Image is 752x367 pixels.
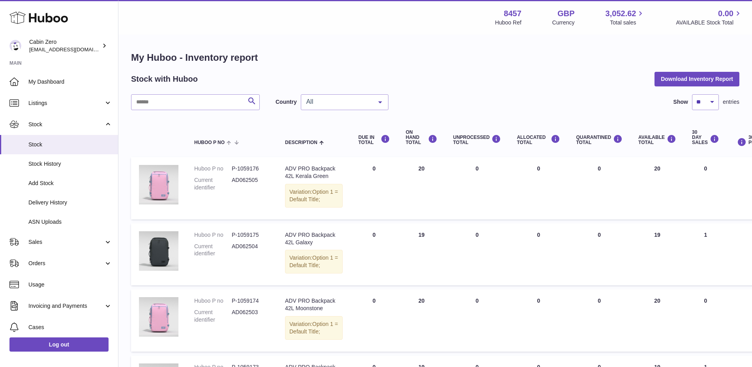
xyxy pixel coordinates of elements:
div: Huboo Ref [495,19,521,26]
div: UNPROCESSED Total [453,135,501,145]
div: Currency [552,19,575,26]
span: Cases [28,324,112,331]
a: 0.00 AVAILABLE Stock Total [676,8,743,26]
dd: P-1059176 [232,165,269,172]
dt: Current identifier [194,176,232,191]
td: 0 [351,223,398,286]
span: Stock History [28,160,112,168]
td: 20 [398,289,445,352]
dd: AD062504 [232,243,269,258]
img: product image [139,165,178,204]
span: 0 [598,298,601,304]
div: ALLOCATED Total [517,135,560,145]
dd: AD062505 [232,176,269,191]
td: 0 [351,289,398,352]
img: internalAdmin-8457@internal.huboo.com [9,40,21,52]
td: 0 [684,157,727,219]
span: My Dashboard [28,78,112,86]
span: Orders [28,260,104,267]
span: Stock [28,121,104,128]
div: Cabin Zero [29,38,100,53]
div: Variation: [285,250,343,273]
span: Stock [28,141,112,148]
td: 20 [630,157,684,219]
dd: P-1059174 [232,297,269,305]
strong: 8457 [504,8,521,19]
td: 20 [630,289,684,352]
td: 1 [684,223,727,286]
span: Option 1 = Default Title; [289,189,338,202]
td: 0 [684,289,727,352]
span: Delivery History [28,199,112,206]
h2: Stock with Huboo [131,74,198,84]
dt: Current identifier [194,309,232,324]
span: 0 [598,232,601,238]
img: product image [139,297,178,337]
span: Option 1 = Default Title; [289,255,338,268]
label: Country [276,98,297,106]
img: product image [139,231,178,271]
td: 0 [445,289,509,352]
div: ADV PRO Backpack 42L Galaxy [285,231,343,246]
span: Option 1 = Default Title; [289,321,338,335]
a: 3,052.62 Total sales [606,8,645,26]
h1: My Huboo - Inventory report [131,51,739,64]
td: 0 [445,223,509,286]
span: Usage [28,281,112,288]
span: Listings [28,99,104,107]
span: 3,052.62 [606,8,636,19]
td: 0 [509,157,568,219]
span: Huboo P no [194,140,225,145]
strong: GBP [557,8,574,19]
span: Invoicing and Payments [28,302,104,310]
span: 0.00 [718,8,733,19]
span: entries [723,98,739,106]
td: 0 [445,157,509,219]
span: Total sales [610,19,645,26]
td: 0 [509,289,568,352]
div: Variation: [285,316,343,340]
a: Log out [9,337,109,352]
label: Show [673,98,688,106]
td: 19 [398,223,445,286]
dt: Huboo P no [194,165,232,172]
dt: Huboo P no [194,231,232,239]
button: Download Inventory Report [654,72,739,86]
span: All [304,98,372,106]
div: AVAILABLE Total [638,135,676,145]
span: Add Stock [28,180,112,187]
span: Sales [28,238,104,246]
dt: Current identifier [194,243,232,258]
div: QUARANTINED Total [576,135,623,145]
span: Description [285,140,317,145]
div: ADV PRO Backpack 42L Moonstone [285,297,343,312]
td: 19 [630,223,684,286]
dt: Huboo P no [194,297,232,305]
div: 30 DAY SALES [692,130,719,146]
div: ADV PRO Backpack 42L Kerala Green [285,165,343,180]
span: ASN Uploads [28,218,112,226]
td: 20 [398,157,445,219]
div: ON HAND Total [406,130,437,146]
span: AVAILABLE Stock Total [676,19,743,26]
dd: AD062503 [232,309,269,324]
td: 0 [351,157,398,219]
dd: P-1059175 [232,231,269,239]
td: 0 [509,223,568,286]
div: DUE IN TOTAL [358,135,390,145]
span: 0 [598,165,601,172]
span: [EMAIL_ADDRESS][DOMAIN_NAME] [29,46,116,52]
div: Variation: [285,184,343,208]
